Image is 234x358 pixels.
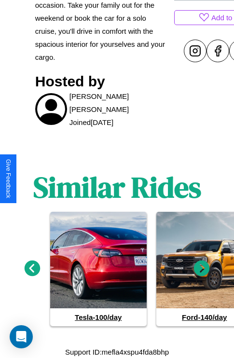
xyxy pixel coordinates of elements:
a: Tesla-100/day [50,212,147,326]
div: Open Intercom Messenger [10,325,33,348]
h3: Hosted by [35,73,169,90]
p: Joined [DATE] [69,116,113,129]
h1: Similar Rides [33,167,201,207]
h4: Tesla - 100 /day [50,308,147,326]
p: [PERSON_NAME] [PERSON_NAME] [69,90,169,116]
div: Give Feedback [5,159,12,198]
